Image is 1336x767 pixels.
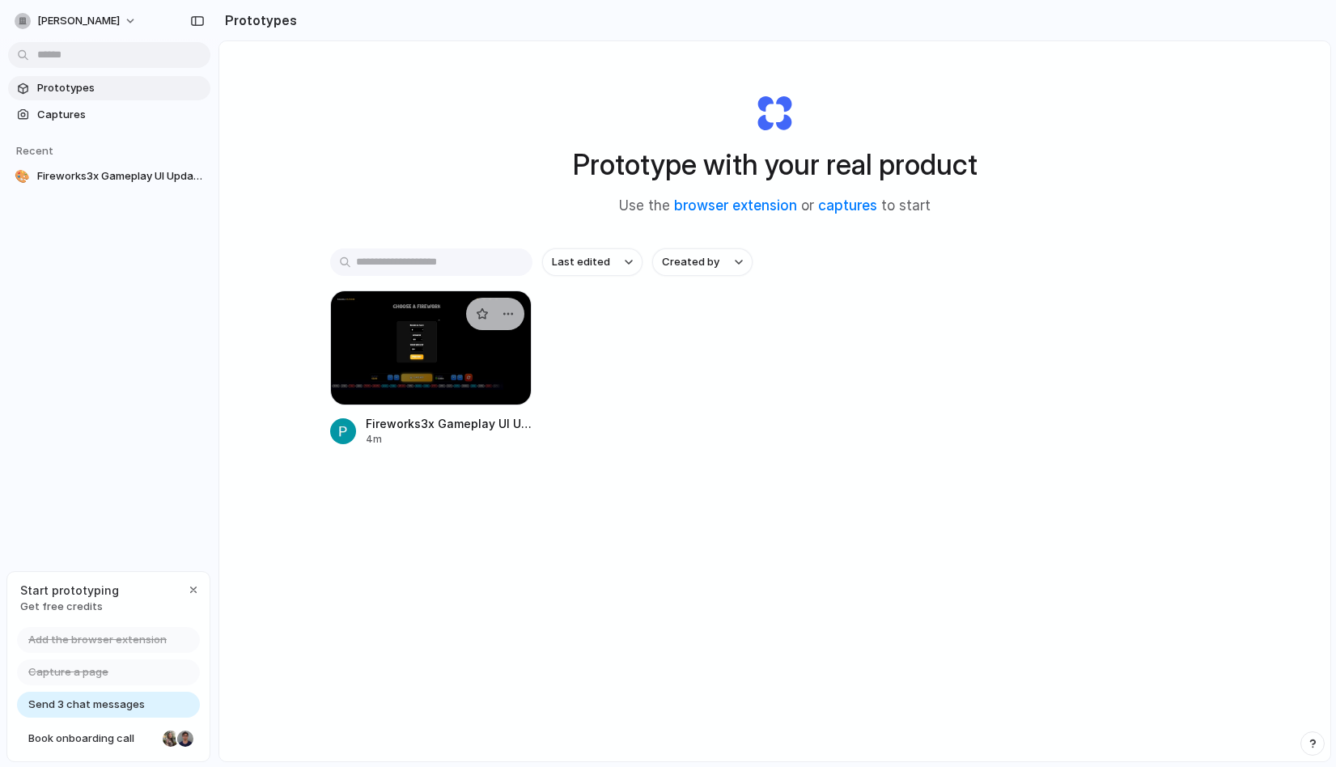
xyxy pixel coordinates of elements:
span: Fireworks3x Gameplay UI Update [366,415,532,432]
a: captures [818,197,877,214]
h1: Prototype with your real product [573,143,978,186]
span: Prototypes [37,80,204,96]
a: Captures [8,103,210,127]
span: Fireworks3x Gameplay UI Update [37,168,204,184]
a: Book onboarding call [17,726,200,752]
h2: Prototypes [218,11,297,30]
span: Get free credits [20,599,119,615]
button: [PERSON_NAME] [8,8,145,34]
span: Use the or to start [619,196,931,217]
span: Recent [16,144,53,157]
a: 🎨Fireworks3x Gameplay UI Update [8,164,210,189]
div: 🎨 [15,168,31,184]
button: Created by [652,248,753,276]
span: [PERSON_NAME] [37,13,120,29]
span: Start prototyping [20,582,119,599]
a: Fireworks3x Gameplay UI UpdateFireworks3x Gameplay UI Update4m [330,290,532,447]
a: browser extension [674,197,797,214]
div: 4m [366,432,532,447]
span: Send 3 chat messages [28,697,145,713]
div: Nicole Kubica [161,729,180,748]
span: Created by [662,254,719,270]
span: Book onboarding call [28,731,156,747]
a: Prototypes [8,76,210,100]
span: Add the browser extension [28,632,167,648]
span: Capture a page [28,664,108,680]
button: Last edited [542,248,643,276]
span: Last edited [552,254,610,270]
div: Christian Iacullo [176,729,195,748]
span: Captures [37,107,204,123]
